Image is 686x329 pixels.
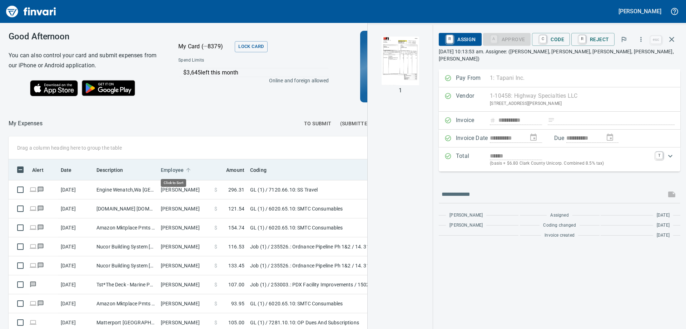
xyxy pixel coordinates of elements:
td: [DATE] [58,256,94,275]
span: $ [214,186,217,193]
span: $ [214,319,217,326]
td: Job (1) / 235526.: Ordnance Pipeline Ph 1&2 / 14. 31.: Metal Building Siding Clean/ Issue / 3: Ma... [247,237,426,256]
span: Online transaction [29,206,37,211]
td: Engine Wenatch,Wa [GEOGRAPHIC_DATA] CO [94,180,158,199]
td: [PERSON_NAME] [158,180,212,199]
a: T [656,152,663,159]
td: [PERSON_NAME] [158,218,212,237]
span: Has messages [37,187,44,192]
span: Employee [161,166,184,174]
span: 116.53 [228,243,244,250]
span: Date [61,166,72,174]
img: Download on the App Store [30,80,78,96]
a: C [540,35,546,43]
h6: You can also control your card and submit expenses from our iPhone or Android application. [9,50,160,71]
span: Close invoice [649,31,680,48]
button: RReject [571,33,615,46]
span: Spend Limits [178,57,266,64]
span: 121.54 [228,205,244,212]
td: [PERSON_NAME] [158,256,212,275]
span: Online transaction [29,244,37,249]
td: [DATE] [58,237,94,256]
span: 107.00 [228,281,244,288]
td: [DATE] [58,180,94,199]
span: Alert [32,166,53,174]
img: Finvari [4,3,58,20]
span: Assigned [550,212,568,219]
span: $ [214,205,217,212]
td: [PERSON_NAME] [158,237,212,256]
td: [PERSON_NAME] [158,294,212,313]
span: $ [214,262,217,269]
span: Coding [250,166,267,174]
td: Job (1) / 253003.: PDX Facility Improvements / 150291. 02.: Demo Existing Fuel Lines / 5: Other [247,275,426,294]
td: Nucor Building System [GEOGRAPHIC_DATA] [GEOGRAPHIC_DATA] [94,237,158,256]
span: [PERSON_NAME] [449,212,483,219]
td: Job (1) / 235526.: Ordnance Pipeline Ph 1&2 / 14. 31.: Metal Building Siding Clean/ Issue / 5: Other [247,256,426,275]
span: Assign [444,33,476,45]
button: [PERSON_NAME] [617,6,663,17]
span: [DATE] [657,222,670,229]
span: Has messages [37,263,44,268]
a: R [579,35,586,43]
span: Code [538,33,564,45]
button: CCode [532,33,570,46]
span: Alert [32,166,44,174]
span: Online transaction [29,225,37,230]
span: Reject [577,33,609,45]
span: Online transaction [29,263,37,268]
span: 154.74 [228,224,244,231]
span: Has messages [37,301,44,306]
span: [DATE] [657,212,670,219]
td: [PERSON_NAME] [158,199,212,218]
p: (basis + $6.80 Clark County Unicorp. Combined 8.5% tax) [490,160,651,167]
span: $ [214,281,217,288]
span: $ [214,243,217,250]
span: (Submitted) [340,119,373,128]
span: Lock Card [238,43,264,51]
span: $ [214,300,217,307]
td: [DATE] [58,294,94,313]
span: Coding [250,166,276,174]
td: [PERSON_NAME] [158,275,212,294]
p: [DATE] 10:13:53 am. Assignee: ([PERSON_NAME], [PERSON_NAME], [PERSON_NAME], [PERSON_NAME], [PERSO... [439,48,680,62]
h3: Good Afternoon [9,32,160,42]
td: [DOMAIN_NAME] [DOMAIN_NAME][URL] WA [94,199,158,218]
button: More [633,32,649,47]
div: Coding Required [483,36,531,42]
td: GL (1) / 6020.65.10: SMTC Consumables [247,199,426,218]
button: Lock Card [235,41,267,52]
span: Coding changed [543,222,576,229]
span: 296.31 [228,186,244,193]
span: Amount [226,166,244,174]
p: Drag a column heading here to group the table [17,144,122,151]
span: Has messages [37,206,44,211]
span: [PERSON_NAME] [449,222,483,229]
nav: breadcrumb [9,119,43,128]
td: Tst*The Deck - Marine Portland OR [94,275,158,294]
td: [DATE] [58,275,94,294]
button: Flag [616,32,632,47]
span: $ [214,224,217,231]
td: [DATE] [58,199,94,218]
td: Amazon Mktplace Pmts [DOMAIN_NAME][URL] WA [94,218,158,237]
span: Invoice created [545,232,575,239]
span: Online transaction [29,301,37,306]
span: Online transaction [29,187,37,192]
button: RAssign [439,33,481,46]
p: My Card (···8379) [178,42,232,51]
p: Total [456,152,490,167]
td: GL (1) / 6020.65.10: SMTC Consumables [247,294,426,313]
span: 133.45 [228,262,244,269]
td: GL (1) / 6020.65.10: SMTC Consumables [247,218,426,237]
h5: [PERSON_NAME] [618,8,661,15]
span: [DATE] [657,232,670,239]
span: Online transaction [29,320,37,325]
span: 105.00 [228,319,244,326]
a: R [446,35,453,43]
td: GL (1) / 7120.66.10: SS Travel [247,180,426,199]
span: To Submit [304,119,332,128]
span: Description [96,166,123,174]
p: Online and foreign allowed [173,77,329,84]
